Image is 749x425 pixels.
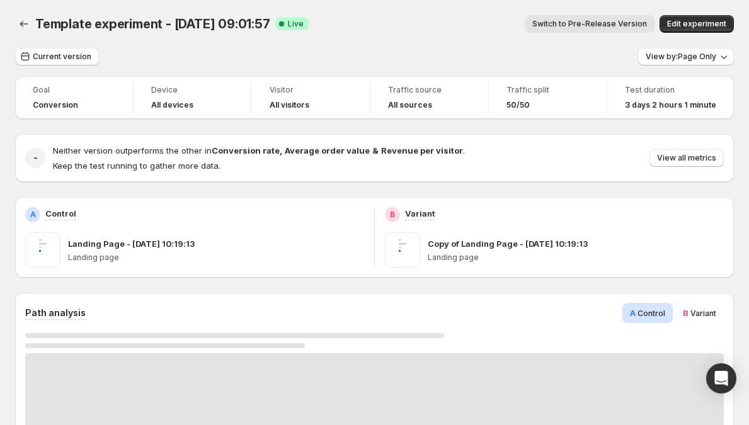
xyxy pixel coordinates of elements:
h2: A [30,210,36,220]
strong: Average order value [285,145,370,156]
strong: Revenue per visitor [381,145,463,156]
span: Edit experiment [667,19,726,29]
span: Switch to Pre-Release Version [532,19,647,29]
p: Landing page [428,252,724,263]
span: Traffic split [506,85,589,95]
p: Copy of Landing Page - [DATE] 10:19:13 [428,237,588,250]
span: B [683,308,689,318]
div: Open Intercom Messenger [706,363,736,394]
span: View by: Page Only [646,52,716,62]
h3: Path analysis [25,307,86,319]
img: Landing Page - Nov 29, 10:19:13 [25,232,60,268]
p: Landing Page - [DATE] 10:19:13 [68,237,195,250]
span: Neither version outperforms the other in . [53,145,465,156]
span: A [630,308,636,318]
button: View by:Page Only [638,48,734,65]
span: 50/50 [506,100,530,110]
span: Conversion [33,100,78,110]
img: Copy of Landing Page - Nov 29, 10:19:13 [385,232,420,268]
strong: Conversion rate [212,145,280,156]
p: Landing page [68,252,364,263]
strong: & [372,145,379,156]
span: Live [288,19,304,29]
p: Variant [405,207,435,220]
span: Device [151,85,234,95]
h2: B [390,210,395,220]
h2: - [33,152,38,164]
span: Visitor [270,85,352,95]
strong: , [280,145,282,156]
a: GoalConversion [33,84,115,111]
span: Test duration [625,85,716,95]
h4: All sources [388,100,432,110]
a: Test duration3 days 2 hours 1 minute [625,84,716,111]
button: Edit experiment [660,15,734,33]
span: View all metrics [657,153,716,163]
a: Traffic split50/50 [506,84,589,111]
a: Traffic sourceAll sources [388,84,471,111]
span: Goal [33,85,115,95]
span: Variant [690,309,716,318]
button: View all metrics [649,149,724,167]
button: Switch to Pre-Release Version [525,15,655,33]
span: Template experiment - [DATE] 09:01:57 [35,16,270,31]
span: Traffic source [388,85,471,95]
span: 3 days 2 hours 1 minute [625,100,716,110]
button: Current version [15,48,99,65]
h4: All devices [151,100,193,110]
button: Back [15,15,33,33]
a: DeviceAll devices [151,84,234,111]
span: Keep the test running to gather more data. [53,161,220,171]
span: Current version [33,52,91,62]
a: VisitorAll visitors [270,84,352,111]
span: Control [638,309,665,318]
h4: All visitors [270,100,309,110]
p: Control [45,207,76,220]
